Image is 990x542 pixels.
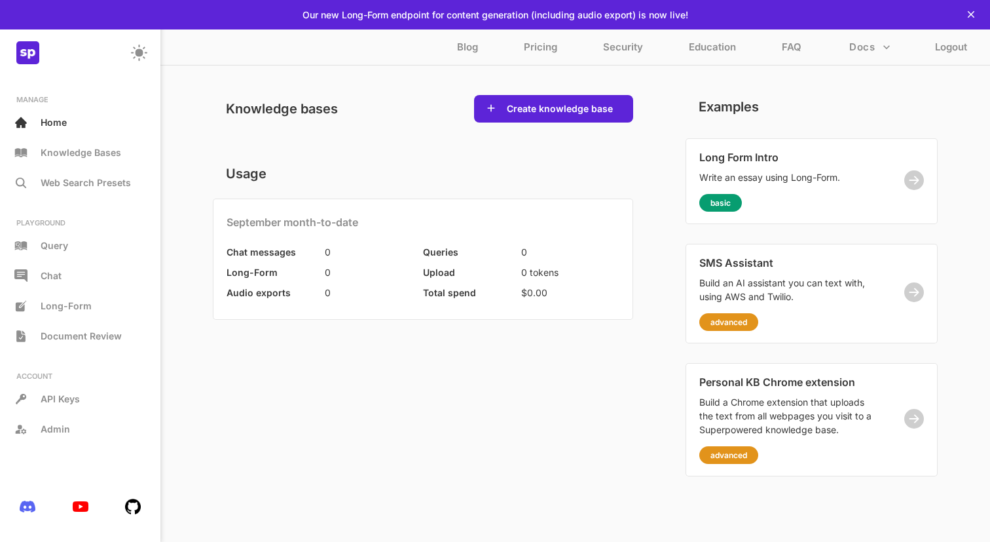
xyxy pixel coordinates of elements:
[782,41,801,60] p: FAQ
[457,41,478,60] p: Blog
[325,286,331,300] p: 0
[503,102,617,115] button: Create knowledge base
[213,162,280,185] p: Usage
[7,95,154,104] p: MANAGE
[699,151,874,164] p: Long Form Intro
[227,216,358,229] p: September month-to-date
[699,276,874,303] p: Build an AI assistant you can text with, using AWS and Twilio.
[7,218,154,227] p: PLAYGROUND
[935,41,967,60] p: Logout
[710,450,747,460] p: advanced
[689,41,736,60] p: Education
[699,376,874,389] p: Personal KB Chrome extension
[41,117,67,128] p: Home
[686,95,772,119] p: Examples
[41,177,131,188] p: Web Search Presets
[699,395,874,436] p: Build a Chrome extension that uploads the text from all webpages you visit to a Superpowered know...
[844,35,896,60] button: more
[7,372,154,381] p: ACCOUNT
[699,256,874,269] p: SMS Assistant
[325,265,331,279] p: 0
[20,501,35,513] img: bnu8aOQAAAABJRU5ErkJggg==
[41,393,80,404] p: API Keys
[423,246,458,258] p: Queries
[603,41,643,60] p: Security
[41,300,92,311] span: Long-Form
[423,287,476,298] p: Total spend
[41,240,68,251] p: Query
[524,41,557,60] p: Pricing
[325,245,331,259] p: 0
[302,9,688,20] p: Our new Long-Form endpoint for content generation (including audio export) is now live!
[41,330,122,341] span: Document Review
[41,270,62,281] p: Chat
[521,245,527,259] p: 0
[710,317,747,327] p: advanced
[16,41,39,64] img: z8lAhOqrsAAAAASUVORK5CYII=
[423,267,455,278] p: Upload
[521,286,547,300] p: $0.00
[227,246,296,258] p: Chat messages
[73,501,88,513] img: N39bNTixw8P4fi+M93mRMZHgAAAAASUVORK5CYII=
[710,198,731,208] p: basic
[699,170,874,184] p: Write an essay using Long-Form.
[227,267,278,278] p: Long-Form
[227,287,291,298] p: Audio exports
[41,147,121,158] p: Knowledge Bases
[521,265,559,279] p: 0 tokens
[125,499,141,514] img: 6MBzwQAAAABJRU5ErkJggg==
[213,97,351,121] p: Knowledge bases
[41,423,70,435] p: Admin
